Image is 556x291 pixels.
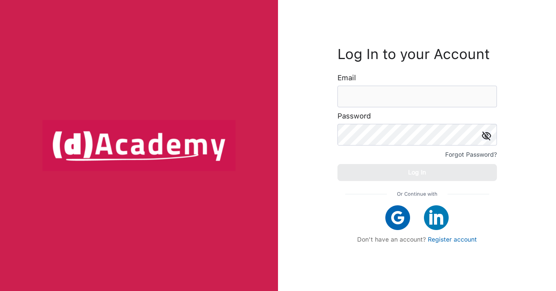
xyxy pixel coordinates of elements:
button: Log In [337,164,497,181]
div: Log In [408,167,426,178]
img: line [345,194,387,195]
div: Forgot Password? [445,149,497,160]
img: google icon [385,205,410,230]
div: Don't have an account? [345,236,489,243]
label: Email [337,74,356,82]
label: Password [337,112,371,120]
a: Register account [428,236,477,243]
img: icon [482,131,491,140]
img: linkedIn icon [424,205,449,230]
img: line [448,194,489,195]
span: Or Continue with [397,189,437,200]
img: logo [42,120,236,171]
h3: Log In to your Account [337,48,497,61]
